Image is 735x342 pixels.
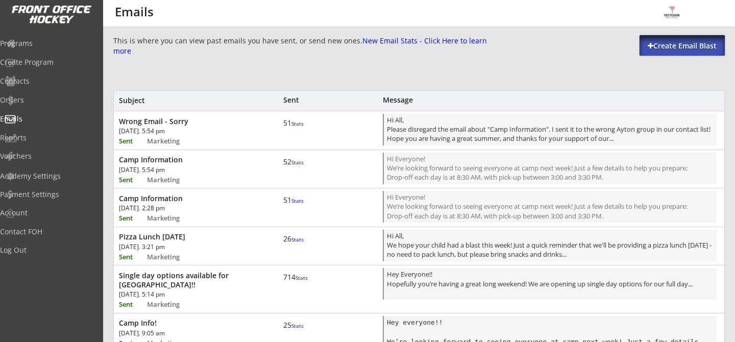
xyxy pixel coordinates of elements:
[119,138,145,144] div: Sent
[119,128,235,134] div: [DATE]. 5:54 pm
[291,120,304,127] font: Stats
[291,159,304,166] font: Stats
[640,41,725,51] div: Create Email Blast
[387,211,603,221] font: Drop-off each day is at 8:30 AM, with pick-up between 3:00 and 3:30 PM.
[113,36,489,56] font: New Email Stats - Click Here to learn more
[119,97,259,104] div: Subject
[283,196,314,205] div: 51
[387,202,688,211] font: We’re looking forward to seeing everyone at camp next week! Just a few details to help you prepare:
[383,96,594,104] div: Message
[119,330,235,336] div: [DATE]. 9:05 am
[283,96,314,104] div: Sent
[119,301,145,308] div: Sent
[296,274,308,281] font: Stats
[387,192,425,202] font: Hi Everyone!
[283,234,314,243] div: 26
[119,155,258,164] div: Camp Information
[119,205,235,211] div: [DATE]. 2:28 pm
[119,244,235,250] div: [DATE]. 3:21 pm
[119,117,258,126] div: Wrong Email - Sorry
[147,177,196,183] div: Marketing
[387,173,603,182] font: Drop-off each day is at 8:30 AM, with pick-up between 3:00 and 3:30 PM.
[387,115,714,145] div: Hi All, Please disregard the email about "Camp Information". I sent it to the wrong Ayton group i...
[119,232,258,241] div: Pizza Lunch [DATE]
[387,231,714,261] div: Hi All, We hope your child had a blast this week! Just a quick reminder that we'll be providing a...
[119,291,235,298] div: [DATE]. 5:14 pm
[147,215,196,222] div: Marketing
[119,254,145,260] div: Sent
[283,157,314,166] div: 52
[147,301,196,308] div: Marketing
[283,273,314,282] div: 714
[147,254,196,260] div: Marketing
[291,197,304,204] font: Stats
[113,36,487,56] div: This is where you can view past emails you have sent, or send new ones.
[291,236,304,243] font: Stats
[387,154,425,163] font: Hi Everyone!
[119,177,145,183] div: Sent
[147,138,196,144] div: Marketing
[119,215,145,222] div: Sent
[387,163,688,173] font: We’re looking forward to seeing everyone at camp next week! Just a few details to help you prepare:
[119,194,258,203] div: Camp Information
[119,319,258,328] div: Camp Info!
[283,321,314,330] div: 25
[291,322,304,329] font: Stats
[119,167,235,173] div: [DATE]. 5:54 pm
[119,271,258,289] div: Single day options available for [GEOGRAPHIC_DATA]!!
[387,270,714,300] div: Hey Everyone!! Hopefully you’re having a great long weekend! We are opening up single day options...
[283,118,314,128] div: 51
